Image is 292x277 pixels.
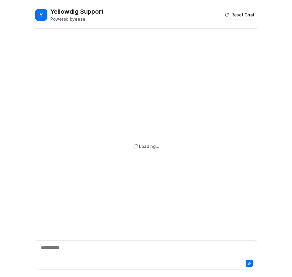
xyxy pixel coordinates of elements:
[35,9,47,21] span: Y
[139,143,159,149] div: Loading...
[50,16,104,22] div: Powered by
[223,10,257,19] button: Reset Chat
[75,16,87,22] b: eesel
[50,7,104,16] h2: Yellowdig Support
